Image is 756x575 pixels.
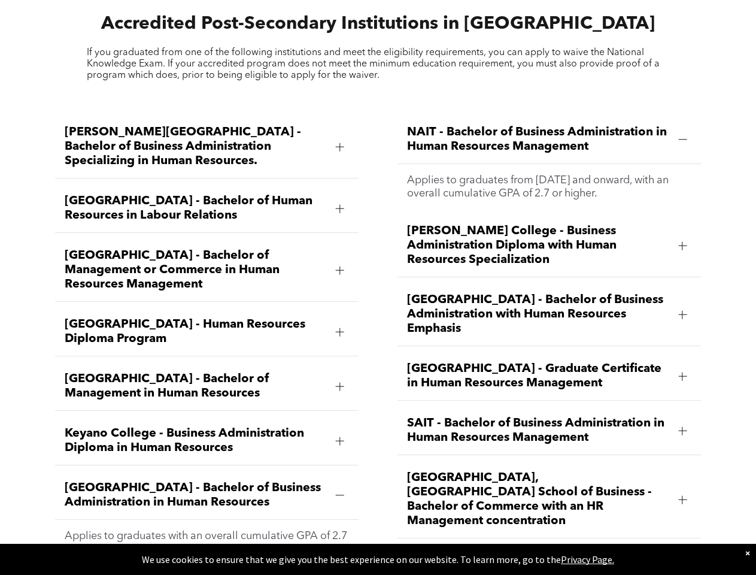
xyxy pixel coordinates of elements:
span: Accredited Post-Secondary Institutions in [GEOGRAPHIC_DATA] [101,15,655,33]
span: [GEOGRAPHIC_DATA] - Human Resources Diploma Program [65,317,326,346]
span: NAIT - Bachelor of Business Administration in Human Resources Management [407,125,669,154]
span: [GEOGRAPHIC_DATA] - Bachelor of Business Administration with Human Resources Emphasis [407,293,669,336]
span: [GEOGRAPHIC_DATA] - Bachelor of Business Administration in Human Resources [65,481,326,510]
p: Applies to graduates from [DATE] and onward, with an overall cumulative GPA of 2.7 or higher. [407,174,691,200]
p: Applies to graduates with an overall cumulative GPA of 2.7 or higher. Students must waive the NKE... [65,529,349,569]
span: If you graduated from one of the following institutions and meet the eligibility requirements, yo... [87,48,660,80]
div: Dismiss notification [745,547,750,559]
a: Privacy Page. [561,553,614,565]
span: [GEOGRAPHIC_DATA] - Graduate Certificate in Human Resources Management [407,362,669,391]
span: SAIT - Bachelor of Business Administration in Human Resources Management [407,416,669,445]
span: [PERSON_NAME] College - Business Administration Diploma with Human Resources Specialization [407,224,669,267]
span: Keyano College - Business Administration Diploma in Human Resources [65,426,326,455]
span: [GEOGRAPHIC_DATA], [GEOGRAPHIC_DATA] School of Business - Bachelor of Commerce with an HR Managem... [407,471,669,528]
span: [GEOGRAPHIC_DATA] - Bachelor of Management or Commerce in Human Resources Management [65,249,326,292]
span: [GEOGRAPHIC_DATA] - Bachelor of Human Resources in Labour Relations [65,194,326,223]
span: [GEOGRAPHIC_DATA] - Bachelor of Management in Human Resources [65,372,326,401]
span: [PERSON_NAME][GEOGRAPHIC_DATA] - Bachelor of Business Administration Specializing in Human Resour... [65,125,326,168]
